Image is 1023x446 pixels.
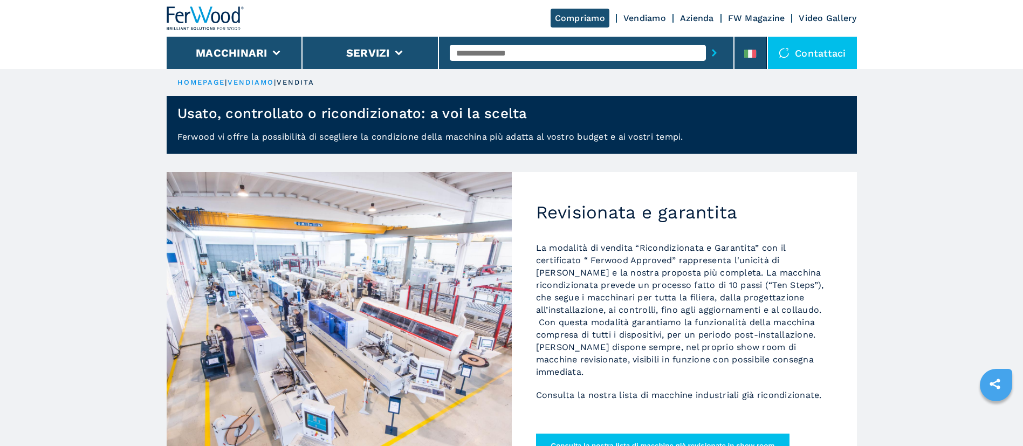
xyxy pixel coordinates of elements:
[779,47,789,58] img: Contattaci
[706,40,723,65] button: submit-button
[551,9,609,28] a: Compriamo
[728,13,785,23] a: FW Magazine
[799,13,856,23] a: Video Gallery
[177,78,225,86] a: HOMEPAGE
[177,105,527,122] h1: Usato, controllato o ricondizionato: a voi la scelta
[981,370,1008,397] a: sharethis
[977,397,1015,438] iframe: Chat
[167,6,244,30] img: Ferwood
[196,46,267,59] button: Macchinari
[277,78,315,87] p: vendita
[536,389,833,401] p: Consulta la nostra lista di macchine industriali già ricondizionate.
[228,78,274,86] a: vendiamo
[680,13,714,23] a: Azienda
[225,78,227,86] span: |
[346,46,390,59] button: Servizi
[167,131,857,154] p: Ferwood vi offre la possibilità di scegliere la condizione della macchina più adatta al vostro bu...
[274,78,276,86] span: |
[536,202,833,223] h2: Revisionata e garantita
[768,37,857,69] div: Contattaci
[536,242,833,378] p: La modalità di vendita “Ricondizionata e Garantita” con il certificato “ Ferwood Approved” rappre...
[623,13,666,23] a: Vendiamo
